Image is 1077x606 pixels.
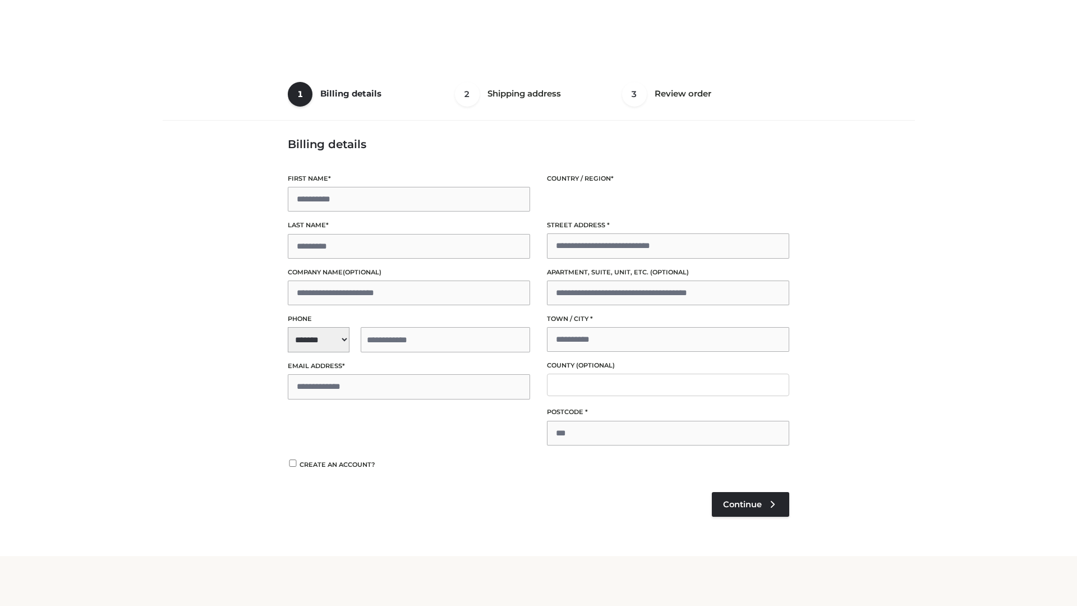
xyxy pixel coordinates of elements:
[288,361,530,371] label: Email address
[288,460,298,467] input: Create an account?
[288,220,530,231] label: Last name
[547,360,789,371] label: County
[547,173,789,184] label: Country / Region
[343,268,381,276] span: (optional)
[288,314,530,324] label: Phone
[288,137,789,151] h3: Billing details
[547,407,789,417] label: Postcode
[576,361,615,369] span: (optional)
[547,314,789,324] label: Town / City
[650,268,689,276] span: (optional)
[300,461,375,469] span: Create an account?
[547,267,789,278] label: Apartment, suite, unit, etc.
[288,267,530,278] label: Company name
[712,492,789,517] a: Continue
[723,499,762,509] span: Continue
[547,220,789,231] label: Street address
[288,173,530,184] label: First name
